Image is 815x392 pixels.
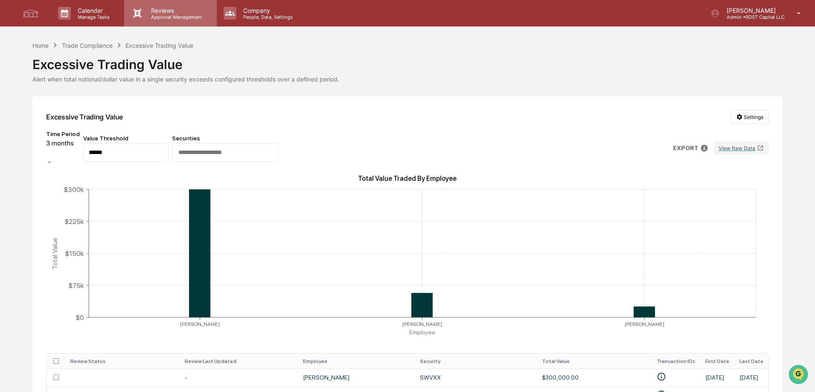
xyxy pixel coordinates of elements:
[739,358,763,364] div: Last Date
[720,14,785,20] p: Admin • RDST Capital LLC
[62,42,113,49] div: Trade Compliance
[70,107,106,116] span: Attestations
[731,110,769,124] button: Settings
[9,108,15,115] div: 🖐️
[720,7,785,14] p: [PERSON_NAME]
[29,74,111,81] div: We're offline, we'll be back soon
[64,218,84,226] tspan: $225k
[68,282,84,290] tspan: $75k
[402,321,442,327] tspan: [PERSON_NAME]
[236,7,297,14] p: Company
[358,174,457,183] text: Total Value Traded By Employee
[673,145,699,151] p: EXPORT
[5,120,57,136] a: 🔎Data Lookup
[734,369,768,386] td: [DATE]
[46,131,80,137] div: Time Period
[180,369,298,386] td: -
[542,358,646,364] div: Total Value
[705,358,729,364] div: First Date
[85,145,103,151] span: Pylon
[125,42,193,49] div: Excessive Trading Value
[9,18,155,32] p: How can we help?
[236,14,297,20] p: People, Data, Settings
[180,321,220,327] tspan: [PERSON_NAME]
[145,68,155,78] button: Start new chat
[32,42,49,49] div: Home
[788,364,811,387] iframe: Open customer support
[62,108,69,115] div: 🗄️
[144,7,207,14] p: Reviews
[46,113,123,121] div: Excessive Trading Value
[172,135,279,142] div: Securities
[60,144,103,151] a: Powered byPylon
[17,107,55,116] span: Preclearance
[700,369,734,386] td: [DATE]
[144,14,207,20] p: Approval Management
[71,7,114,14] p: Calendar
[713,141,769,155] button: View Raw Data
[83,135,169,142] div: Value Threshold
[17,124,54,132] span: Data Lookup
[5,104,58,119] a: 🖐️Preclearance
[58,104,109,119] a: 🗄️Attestations
[65,250,84,258] tspan: $150k
[20,7,41,19] img: logo
[70,358,175,364] div: Review Status
[185,358,293,364] div: Review Last Updated
[51,238,59,270] tspan: Total Value
[64,186,84,194] tspan: $300k
[32,75,782,83] div: Alert when total notional/dollar value in a single security exceeds configured thresholds over a ...
[303,358,410,364] div: Employee
[32,50,782,72] div: Excessive Trading Value
[625,321,664,327] tspan: [PERSON_NAME]
[657,372,666,381] svg: • Plaid-DPBpMYmZ7mCL9xwZVKAyT1jmd3g0JYFzEK8Pn
[9,65,24,81] img: 1746055101610-c473b297-6a78-478c-a979-82029cc54cd1
[298,369,415,386] td: [PERSON_NAME]
[76,314,84,322] tspan: $0
[415,369,537,386] td: SWVXX
[29,65,140,74] div: Start new chat
[657,358,695,364] div: Transaction IDs
[409,329,435,336] tspan: Employee
[9,125,15,131] div: 🔎
[46,139,80,147] div: 3 months
[71,14,114,20] p: Manage Tasks
[420,358,532,364] div: Security
[537,369,652,386] td: $300,000.00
